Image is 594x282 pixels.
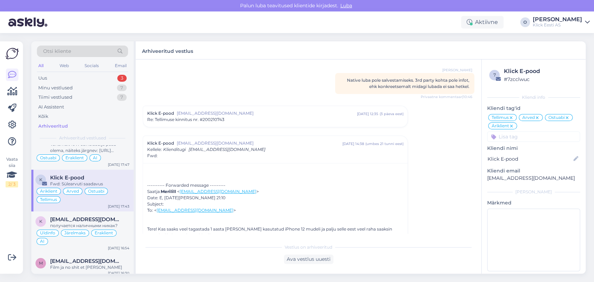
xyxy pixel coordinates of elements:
span: m [39,260,43,266]
div: Socials [83,61,100,70]
p: Märkmed [487,199,580,207]
div: Film ja no shit et [PERSON_NAME] [50,264,129,271]
span: Ostuabi [548,115,565,120]
div: [PERSON_NAME] [487,189,580,195]
div: AI Assistent [38,104,64,111]
span: marelle.leppind17@gmail.com [50,258,122,264]
div: [DATE] 16:54 [108,245,129,251]
span: Klick E-pood [147,110,174,116]
span: AI [93,156,97,160]
span: Järelmaks [64,231,86,235]
div: # 7zcclwuc [504,75,578,83]
span: Otsi kliente [43,48,71,55]
div: [DATE] 17:47 [108,162,129,167]
div: Web [58,61,70,70]
span: Tellimus [492,115,509,120]
span: AI [40,239,45,243]
span: Re: Tellimuse kinnitus nr. #200210743 [147,116,224,123]
span: Kellele : [147,147,162,152]
div: Klick Eesti AS [533,22,582,28]
div: Kõik [38,113,48,120]
span: Ostuabi [40,156,56,160]
div: 7 [117,84,127,91]
strong: Merilill [161,189,176,194]
span: Luba [338,2,354,9]
div: Aktiivne [461,16,504,29]
span: Üldinfo [40,231,55,235]
div: Arhiveeritud [38,123,68,130]
span: Äriklient [40,189,57,193]
div: Fwd: Sülearvuti saadavus [50,181,129,187]
span: Privaatne kommentaar | 10:46 [421,94,472,99]
span: Tellimus [40,198,57,202]
span: Klick E-pood [50,175,84,181]
div: ---------- Forwarded message --------- Saatja: Date: E, [DATE][PERSON_NAME] 21:10 Subject: To: < > [147,182,403,213]
div: [PERSON_NAME] [533,17,582,22]
p: Kliendi email [487,167,580,175]
span: [EMAIL_ADDRESS][DOMAIN_NAME] [177,110,357,116]
div: Uus [38,75,47,82]
div: Ava vestlus uuesti [284,255,333,264]
div: [DATE] 14:38 [342,141,364,146]
a: [PERSON_NAME]Klick Eesti AS [533,17,590,28]
span: 7 [493,72,496,78]
span: Arhiveeritud vestlused [59,135,106,141]
span: Eraklient [95,231,113,235]
span: Arved [522,115,535,120]
a: [EMAIL_ADDRESS][DOMAIN_NAME] [157,208,233,213]
div: получается наличными никак? [50,223,129,229]
span: Eraklient [65,156,84,160]
div: 2 / 3 [6,181,18,187]
span: Klienditugi [163,147,186,152]
img: Askly Logo [6,47,19,60]
span: Ostuabi [88,189,104,193]
div: O [520,17,530,27]
div: Minu vestlused [38,84,73,91]
div: [DATE] 12:35 [357,111,378,116]
span: Native luba pole salvestamiseks. 3rd party kohta pole infot, ehk konkreetsemalt midagi lubada ei ... [347,78,469,89]
span: Vestlus on arhiveeritud [285,244,332,250]
span: kuragashoww@gmail.com [50,216,122,223]
span: Arved [66,189,79,193]
div: ( 3 päeva eest ) [379,111,403,116]
div: ( umbes 21 tunni eest ) [365,141,403,146]
span: [PERSON_NAME] [442,67,472,73]
div: All [37,61,45,70]
span: < > [177,189,259,194]
span: [EMAIL_ADDRESS][DOMAIN_NAME] [177,140,342,146]
span: k [39,219,42,224]
a: [EMAIL_ADDRESS][DOMAIN_NAME] [180,189,256,194]
label: Arhiveeritud vestlus [142,46,193,55]
span: Klick E-pood [147,140,174,146]
div: [DATE] 17:43 [108,204,129,209]
input: Lisa nimi [488,155,572,163]
div: Vähemalt 10W seinalaadija peab olema, näiteks järgnev: [URL][DOMAIN_NAME] [50,141,129,154]
div: Klick E-pood [504,67,578,75]
input: Lisa tag [487,131,580,142]
div: 3 [117,75,127,82]
span: K [39,177,42,182]
div: Tere! Kas saaks veel tagastada 1 aasta [PERSON_NAME] kasutatud iPhone 12 mudeli ja palju selle ee... [147,182,403,239]
div: Vaata siia [6,156,18,187]
div: Tiimi vestlused [38,94,72,101]
div: Kliendi info [487,94,580,100]
span: Äriklient [492,124,509,128]
p: [EMAIL_ADDRESS][DOMAIN_NAME] [487,175,580,182]
span: Fwd: [147,153,158,159]
p: Kliendi nimi [487,145,580,152]
div: [DATE] 16:30 [108,271,129,276]
div: 7 [117,94,127,101]
p: Kliendi tag'id [487,105,580,112]
span: [EMAIL_ADDRESS][DOMAIN_NAME] [189,147,266,152]
div: Email [113,61,128,70]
